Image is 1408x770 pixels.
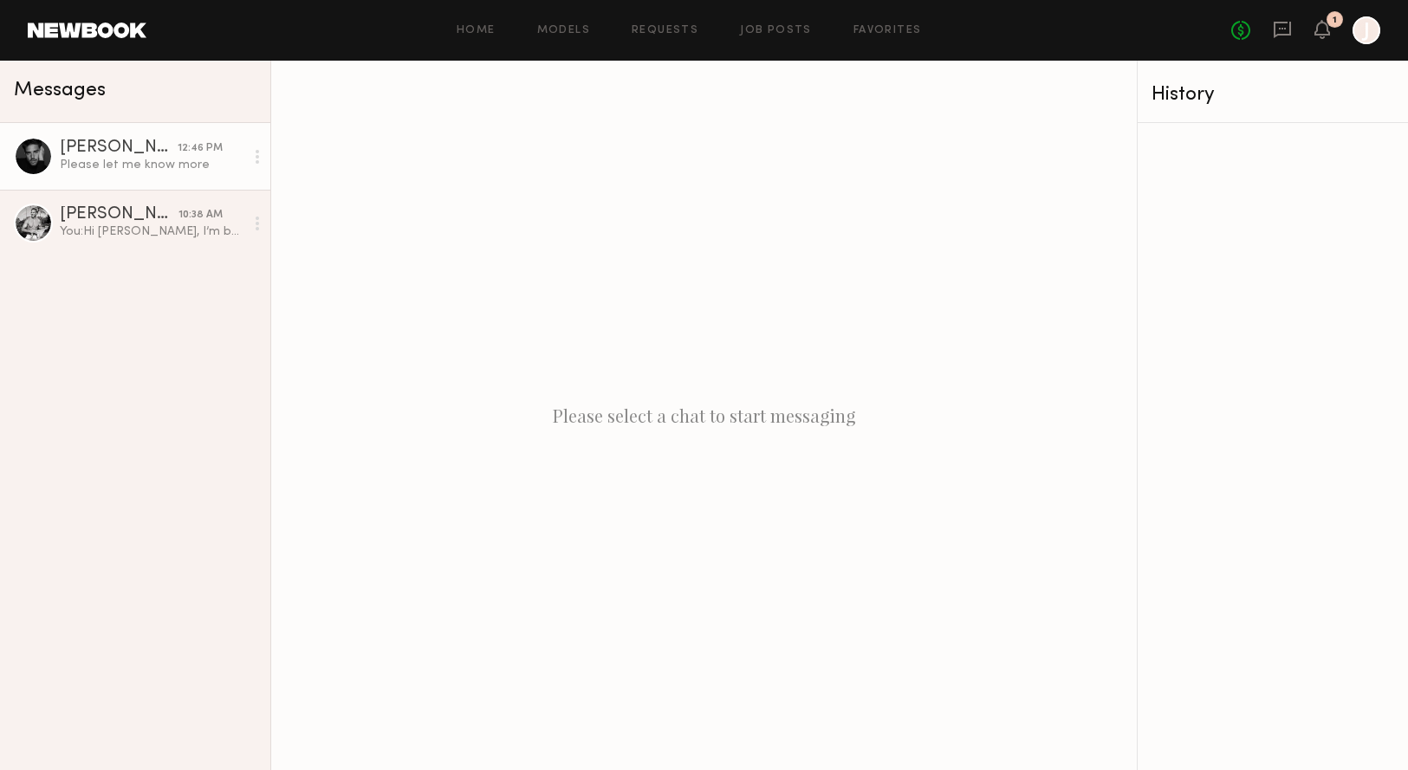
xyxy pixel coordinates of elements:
a: Home [457,25,496,36]
div: History [1152,85,1394,105]
a: J [1353,16,1380,44]
div: [PERSON_NAME] [60,206,178,223]
div: Please select a chat to start messaging [271,61,1137,770]
div: Please let me know more [60,157,244,173]
div: 1 [1333,16,1337,25]
div: [PERSON_NAME] [60,139,178,157]
div: 10:38 AM [178,207,223,223]
div: You: Hi [PERSON_NAME], I’m booking a skincare campaign for a new brand: Freeze 24/7. Details: • D... [60,223,244,240]
a: Requests [632,25,698,36]
a: Job Posts [740,25,812,36]
a: Favorites [853,25,922,36]
div: 12:46 PM [178,140,223,157]
a: Models [537,25,590,36]
span: Messages [14,81,106,100]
